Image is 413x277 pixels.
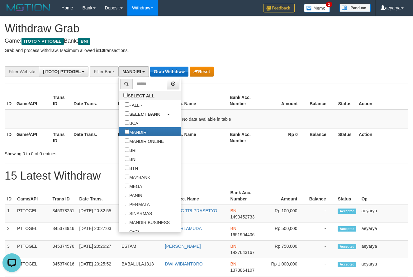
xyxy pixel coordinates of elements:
th: Date Trans. [71,129,115,146]
th: Status [336,129,356,146]
th: Bank Acc. Number [227,129,264,146]
span: Copy 1373864107 to clipboard [230,268,254,273]
label: SELECT ALL [119,91,161,100]
div: Filter Bank [90,66,118,77]
td: 3 [5,241,15,258]
td: - [306,223,335,241]
span: BNI [230,261,237,266]
td: PTTOGEL [15,241,50,258]
td: ESTAM [119,241,162,258]
th: Bank Acc. Number [228,187,264,205]
th: Status [335,187,359,205]
img: panduan.png [339,4,371,12]
strong: 10 [99,48,104,53]
th: ID [5,187,15,205]
img: Button%20Memo.svg [304,4,330,12]
label: OVO [119,227,145,236]
th: User ID [115,129,159,146]
th: Trans ID [50,92,71,110]
th: Balance [307,129,336,146]
td: aeyarya [359,241,408,258]
button: Reset [190,67,214,77]
th: Op [359,187,408,205]
a: [PERSON_NAME] [165,244,201,249]
td: [DATE] 20:26:27 [77,241,119,258]
button: Grab Withdraw [150,67,188,77]
label: PANIN [119,190,149,200]
input: PERMATA [125,202,129,206]
input: BCA [125,120,129,125]
td: Rp 100,000 [264,205,307,223]
b: SELECT BANK [129,112,160,117]
th: Bank Acc. Number [227,92,264,110]
input: - ALL - [125,102,129,107]
th: Game/API [15,187,50,205]
th: Bank Acc. Name [159,92,227,110]
td: Rp 750,000 [264,241,307,258]
input: SELECT BANK [125,111,129,116]
th: Balance [306,187,335,205]
img: MOTION_logo.png [5,3,52,12]
span: Accepted [338,244,356,249]
label: - ALL - [119,100,148,109]
th: Action [356,92,408,110]
th: Action [356,129,408,146]
span: MANDIRI [122,69,141,74]
th: User ID [115,92,159,110]
label: SINARMAS [119,209,158,218]
a: NUNUNG TRI PRASETYO [165,208,217,213]
input: MAYBANK [125,175,129,179]
td: 345378251 [50,205,77,223]
span: BNI [78,38,90,45]
label: BCA [119,118,145,127]
th: Amount [264,187,307,205]
label: MAYBANK [119,172,156,181]
a: SELECT BANK [119,109,181,118]
td: 345374016 [50,258,77,276]
th: Game/API [14,129,50,146]
td: 2 [5,223,15,241]
td: aeyarya [359,258,408,276]
label: BTN [119,163,144,172]
td: PTTOGEL [15,223,50,241]
input: PANIN [125,193,129,197]
a: DWI WIBIANTORO [165,261,203,266]
td: aeyarya [359,223,408,241]
span: Accepted [338,226,356,232]
td: [DATE] 20:32:55 [77,205,119,223]
th: Game/API [14,92,50,110]
th: Status [336,92,356,110]
input: SINARMAS [125,211,129,215]
p: Grab and process withdraw. Maximum allowed is transactions. [5,47,408,54]
input: MEGA [125,184,129,188]
input: MANDIRI [125,129,129,134]
td: - [306,205,335,223]
td: - [306,258,335,276]
input: BRI [125,148,129,152]
div: Filter Website [5,66,39,77]
label: MANDIRI [119,127,154,136]
input: MANDIRIBUSINESS [125,220,129,224]
td: PTTOGEL [15,258,50,276]
img: Feedback.jpg [263,4,295,12]
td: 345374576 [50,241,77,258]
th: Amount [264,92,307,110]
td: Rp 1,000,000 [264,258,307,276]
td: BABALULA1313 [119,258,162,276]
button: [ITOTO] PTTOGEL [39,66,88,77]
td: No data available in table [5,110,408,129]
span: BNI [230,226,237,231]
span: [ITOTO] PTTOGEL [43,69,81,74]
span: Accepted [338,262,356,267]
h1: 15 Latest Withdraw [5,170,408,182]
a: GUNTURLAMUDA [165,226,202,231]
td: 1 [5,205,15,223]
input: OVO [125,229,129,233]
label: MANDIRIONLINE [119,136,170,145]
div: Showing 0 to 0 of 0 entries [5,148,168,157]
span: BNI [230,244,237,249]
th: ID [5,129,14,146]
span: Accepted [338,209,356,214]
th: Trans ID [50,187,77,205]
th: Date Trans. [71,92,115,110]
